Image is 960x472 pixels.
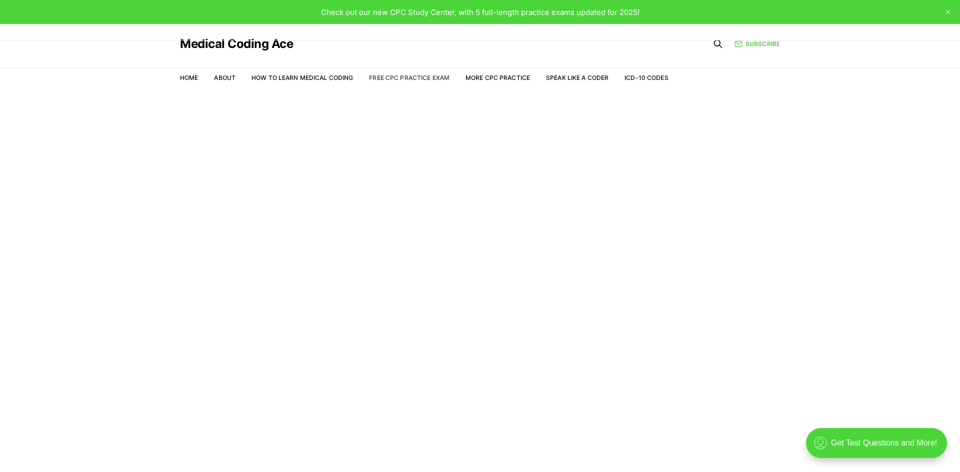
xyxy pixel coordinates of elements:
[321,7,639,17] span: Check out our new CPC Study Center, with 5 full-length practice exams updated for 2025!
[214,74,235,81] a: About
[624,74,668,81] a: ICD-10 Codes
[180,38,293,50] a: Medical Coding Ace
[734,39,780,48] a: Subscribe
[546,74,608,81] a: Speak Like a Coder
[465,74,530,81] a: More CPC Practice
[251,74,353,81] a: How to Learn Medical Coding
[180,74,198,81] a: Home
[797,423,960,472] iframe: portal-trigger
[940,4,956,20] button: close
[369,74,449,81] a: Free CPC Practice Exam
